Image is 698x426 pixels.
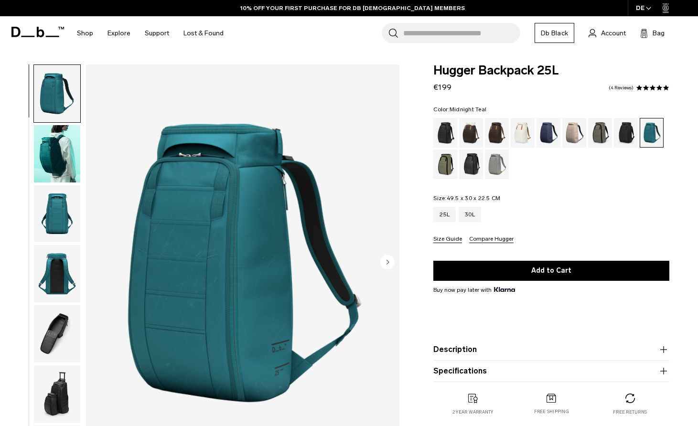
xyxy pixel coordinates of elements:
[34,65,80,122] img: Hugger Backpack 25L Midnight Teal
[34,245,80,302] img: Hugger Backpack 25L Midnight Teal
[34,305,80,362] img: Hugger Backpack 25L Midnight Teal
[613,409,647,415] p: Free returns
[535,23,574,43] a: Db Black
[145,16,169,50] a: Support
[433,195,500,201] legend: Size:
[433,149,457,179] a: Mash Green
[433,365,669,377] button: Specifications
[433,286,515,294] span: Buy now pay later with
[433,207,456,222] a: 25L
[450,106,486,113] span: Midnight Teal
[459,207,481,222] a: 30L
[640,27,665,39] button: Bag
[33,305,81,363] button: Hugger Backpack 25L Midnight Teal
[107,16,130,50] a: Explore
[34,125,80,182] img: Hugger Backpack 25L Midnight Teal
[511,118,535,148] a: Oatmilk
[34,185,80,243] img: Hugger Backpack 25L Midnight Teal
[447,195,501,202] span: 49.5 x 30 x 22.5 CM
[34,365,80,423] img: Hugger Backpack 25L Midnight Teal
[433,106,486,112] legend: Color:
[589,27,626,39] a: Account
[452,409,494,415] p: 2 year warranty
[494,287,515,292] img: {"height" => 20, "alt" => "Klarna"}
[70,16,231,50] nav: Main Navigation
[614,118,638,148] a: Charcoal Grey
[433,236,462,243] button: Size Guide
[433,344,669,355] button: Description
[537,118,560,148] a: Blue Hour
[33,185,81,243] button: Hugger Backpack 25L Midnight Teal
[33,365,81,423] button: Hugger Backpack 25L Midnight Teal
[33,64,81,123] button: Hugger Backpack 25L Midnight Teal
[640,118,664,148] a: Midnight Teal
[469,236,514,243] button: Compare Hugger
[534,408,569,415] p: Free shipping
[433,83,451,92] span: €199
[485,149,509,179] a: Sand Grey
[33,125,81,183] button: Hugger Backpack 25L Midnight Teal
[433,118,457,148] a: Black Out
[380,255,395,271] button: Next slide
[588,118,612,148] a: Forest Green
[459,118,483,148] a: Cappuccino
[459,149,483,179] a: Reflective Black
[485,118,509,148] a: Espresso
[183,16,224,50] a: Lost & Found
[653,28,665,38] span: Bag
[433,261,669,281] button: Add to Cart
[609,85,634,90] a: 4 reviews
[601,28,626,38] span: Account
[77,16,93,50] a: Shop
[240,4,465,12] a: 10% OFF YOUR FIRST PURCHASE FOR DB [DEMOGRAPHIC_DATA] MEMBERS
[433,64,669,77] span: Hugger Backpack 25L
[33,245,81,303] button: Hugger Backpack 25L Midnight Teal
[562,118,586,148] a: Fogbow Beige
